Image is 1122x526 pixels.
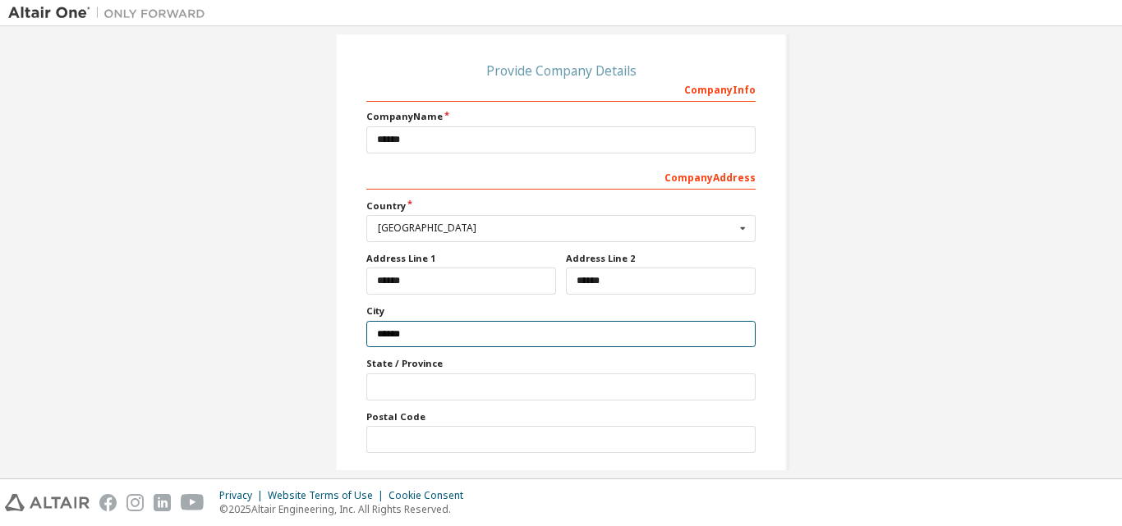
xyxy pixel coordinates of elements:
img: facebook.svg [99,494,117,511]
label: Address Line 2 [566,252,756,265]
img: youtube.svg [181,494,205,511]
label: State / Province [366,357,756,370]
img: linkedin.svg [154,494,171,511]
label: Postal Code [366,410,756,423]
div: Website Terms of Use [268,489,389,502]
div: Provide Company Details [366,66,756,75]
label: Country [366,199,756,213]
div: Privacy [219,489,268,502]
img: instagram.svg [126,494,144,511]
label: City [366,304,756,318]
img: altair_logo.svg [5,494,90,511]
label: Address Line 1 [366,252,556,265]
p: © 2025 Altair Engineering, Inc. All Rights Reserved. [219,502,473,516]
label: Company Name [366,110,756,123]
div: [GEOGRAPHIC_DATA] [378,223,735,233]
div: Company Info [366,75,756,102]
div: Company Address [366,163,756,190]
img: Altair One [8,5,214,21]
div: Cookie Consent [389,489,473,502]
